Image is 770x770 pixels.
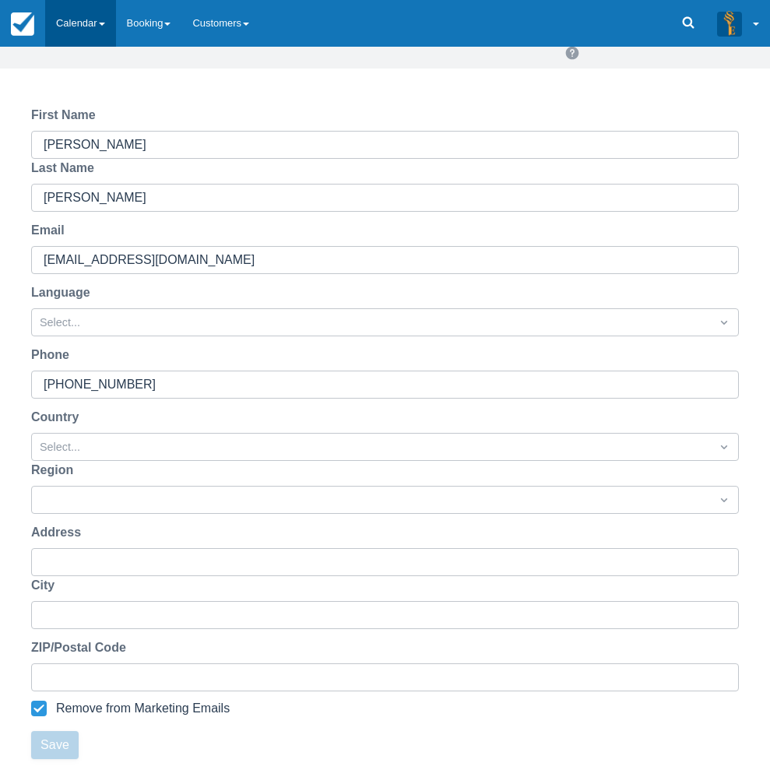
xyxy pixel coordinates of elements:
[31,638,132,657] label: ZIP/Postal Code
[717,11,742,36] img: A3
[31,283,97,302] label: Language
[31,576,61,595] label: City
[31,159,100,178] label: Last Name
[31,461,79,480] label: Region
[31,523,87,542] label: Address
[716,315,732,330] span: Dropdown icon
[716,439,732,455] span: Dropdown icon
[31,346,76,364] label: Phone
[11,12,34,36] img: checkfront-main-nav-mini-logo.png
[31,221,71,240] label: Email
[40,315,702,332] div: Select...
[716,492,732,508] span: Dropdown icon
[31,408,85,427] label: Country
[31,106,102,125] label: First Name
[56,701,230,716] div: Remove from Marketing Emails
